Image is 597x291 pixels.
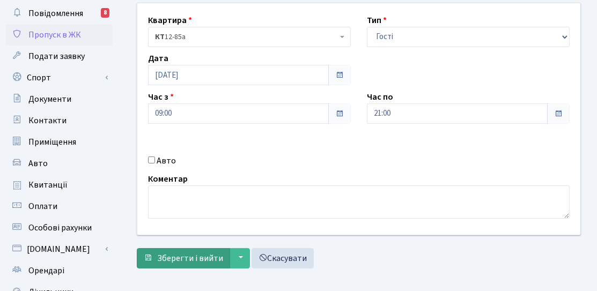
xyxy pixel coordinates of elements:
[28,158,48,169] span: Авто
[5,131,113,153] a: Приміщення
[28,136,76,148] span: Приміщення
[5,174,113,196] a: Квитанції
[28,29,81,41] span: Пропуск в ЖК
[28,8,83,19] span: Повідомлення
[5,153,113,174] a: Авто
[5,88,113,110] a: Документи
[5,3,113,24] a: Повідомлення8
[252,248,314,268] a: Скасувати
[5,46,113,67] a: Подати заявку
[28,50,85,62] span: Подати заявку
[155,32,337,42] span: <b>КТ</b>&nbsp;&nbsp;&nbsp;&nbsp;12-85а
[137,248,230,268] button: Зберегти і вийти
[148,91,174,103] label: Час з
[157,154,176,167] label: Авто
[28,93,71,105] span: Документи
[157,252,223,264] span: Зберегти і вийти
[5,110,113,131] a: Контакти
[367,14,387,27] label: Тип
[5,238,113,260] a: [DOMAIN_NAME]
[155,32,165,42] b: КТ
[5,67,113,88] a: Спорт
[28,222,92,234] span: Особові рахунки
[28,200,57,212] span: Оплати
[28,115,67,126] span: Контакти
[148,173,188,185] label: Коментар
[101,8,109,18] div: 8
[367,91,393,103] label: Час по
[5,260,113,281] a: Орендарі
[5,196,113,217] a: Оплати
[28,265,64,277] span: Орендарі
[5,24,113,46] a: Пропуск в ЖК
[148,14,192,27] label: Квартира
[5,217,113,238] a: Особові рахунки
[148,27,351,47] span: <b>КТ</b>&nbsp;&nbsp;&nbsp;&nbsp;12-85а
[148,52,168,65] label: Дата
[28,179,68,191] span: Квитанції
